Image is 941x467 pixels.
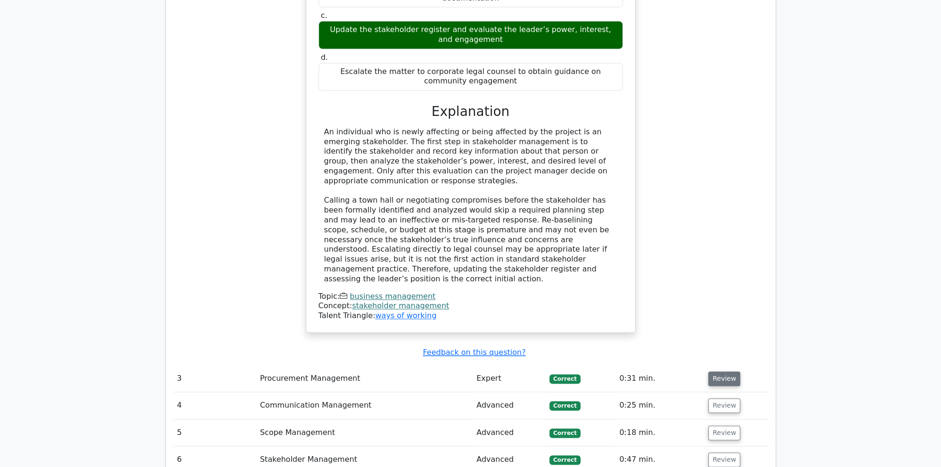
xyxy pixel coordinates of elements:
[321,53,328,62] span: d.
[321,11,327,20] span: c.
[708,398,740,413] button: Review
[708,426,740,440] button: Review
[319,63,623,91] div: Escalate the matter to corporate legal counsel to obtain guidance on community engagement
[423,348,525,357] a: Feedback on this question?
[549,401,580,410] span: Correct
[549,455,580,465] span: Correct
[319,301,623,311] div: Concept:
[473,365,546,392] td: Expert
[473,392,546,419] td: Advanced
[375,311,436,320] a: ways of working
[256,419,473,446] td: Scope Management
[256,392,473,419] td: Communication Management
[708,452,740,467] button: Review
[708,371,740,386] button: Review
[173,365,256,392] td: 3
[549,374,580,384] span: Correct
[173,419,256,446] td: 5
[324,104,617,120] h3: Explanation
[173,392,256,419] td: 4
[615,365,704,392] td: 0:31 min.
[319,21,623,49] div: Update the stakeholder register and evaluate the leader’s power, interest, and engagement
[324,127,617,284] div: An individual who is newly affecting or being affected by the project is an emerging stakeholder....
[352,301,449,310] a: stakeholder management
[549,428,580,438] span: Correct
[319,292,623,321] div: Talent Triangle:
[615,392,704,419] td: 0:25 min.
[319,292,623,302] div: Topic:
[256,365,473,392] td: Procurement Management
[473,419,546,446] td: Advanced
[350,292,435,301] a: business management
[615,419,704,446] td: 0:18 min.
